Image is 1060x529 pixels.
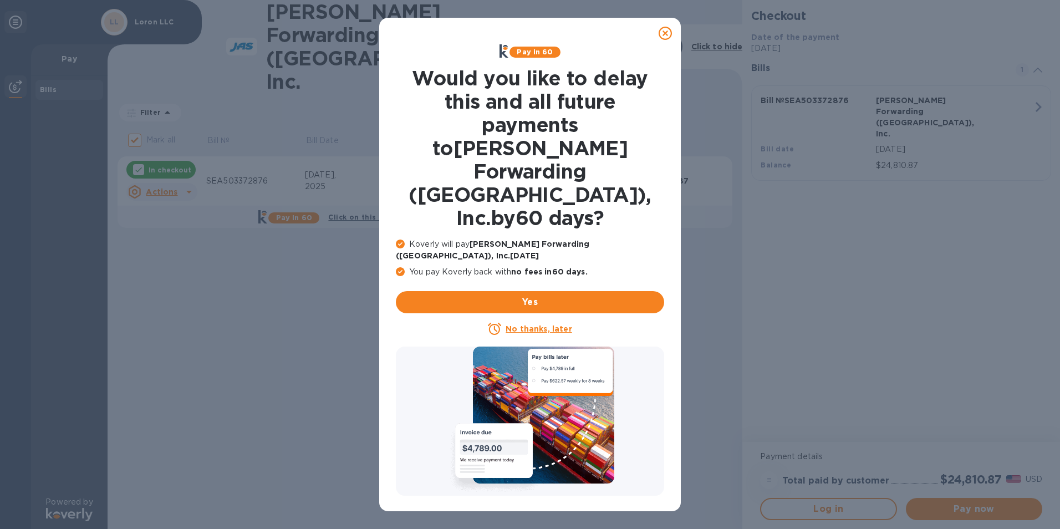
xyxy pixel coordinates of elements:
[396,240,589,260] b: [PERSON_NAME] Forwarding ([GEOGRAPHIC_DATA]), Inc. [DATE]
[517,48,553,56] b: Pay in 60
[511,267,587,276] b: no fees in 60 days .
[405,296,655,309] span: Yes
[396,291,664,313] button: Yes
[396,266,664,278] p: You pay Koverly back with
[396,67,664,230] h1: Would you like to delay this and all future payments to [PERSON_NAME] Forwarding ([GEOGRAPHIC_DAT...
[506,324,572,333] u: No thanks, later
[396,238,664,262] p: Koverly will pay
